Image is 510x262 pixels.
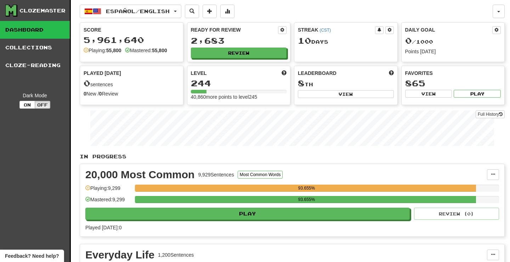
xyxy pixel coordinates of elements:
[125,47,167,54] div: Mastered:
[5,252,59,260] span: Open feedback widget
[99,91,102,97] strong: 0
[85,225,121,230] span: Played [DATE]: 0
[85,196,131,208] div: Mastered: 9,299
[84,79,180,88] div: sentences
[85,185,131,196] div: Playing: 9,299
[198,171,234,178] div: 9,929 Sentences
[137,196,476,203] div: 93.655%
[158,251,194,258] div: 1,200 Sentences
[405,36,412,45] span: 0
[298,26,375,33] div: Streak
[185,5,199,18] button: Search sentences
[85,169,194,180] div: 20,000 Most Common
[405,48,501,55] div: Points [DATE]
[137,185,476,192] div: 93.655%
[191,36,287,45] div: 2,683
[298,36,311,45] span: 10
[405,79,501,88] div: 865
[19,7,66,14] div: Clozemaster
[389,70,394,77] span: This week in points, UTC
[414,208,499,220] button: Review (0)
[298,78,305,88] span: 8
[298,36,394,45] div: Day s
[85,250,154,260] div: Everyday Life
[191,79,287,88] div: 244
[80,153,505,160] p: In Progress
[405,39,433,45] span: / 1000
[238,171,283,179] button: Most Common Words
[405,90,452,98] button: View
[405,70,501,77] div: Favorites
[84,78,90,88] span: 0
[106,8,170,14] span: Español / English
[106,48,121,53] strong: 55,800
[5,92,64,99] div: Dark Mode
[298,79,394,88] div: th
[282,70,287,77] span: Score more points to level up
[84,90,180,97] div: New / Review
[84,47,121,54] div: Playing:
[476,110,505,118] a: Full History
[454,90,501,98] button: Play
[191,48,287,58] button: Review
[84,26,180,33] div: Score
[35,101,50,109] button: Off
[84,36,180,44] div: 5,961,640
[19,101,35,109] button: On
[80,5,181,18] button: Español/English
[298,90,394,98] button: View
[84,91,86,97] strong: 0
[84,70,121,77] span: Played [DATE]
[405,26,493,34] div: Daily Goal
[152,48,167,53] strong: 55,800
[298,70,336,77] span: Leaderboard
[191,93,287,100] div: 40,860 more points to level 245
[203,5,217,18] button: Add sentence to collection
[85,208,410,220] button: Play
[191,70,207,77] span: Level
[319,28,331,33] a: (CST)
[220,5,234,18] button: More stats
[191,26,278,33] div: Ready for Review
